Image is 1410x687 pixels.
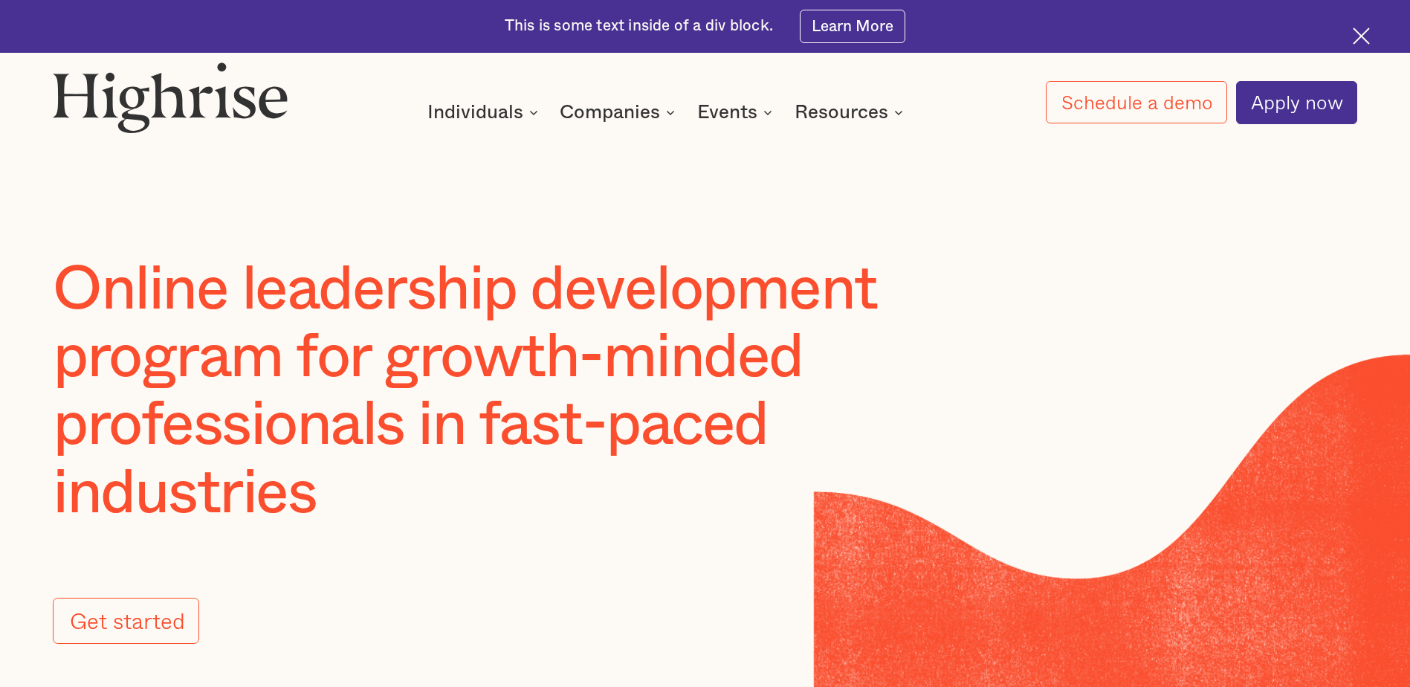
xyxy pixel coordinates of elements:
[697,103,777,121] div: Events
[560,103,679,121] div: Companies
[53,256,1004,527] h1: Online leadership development program for growth-minded professionals in fast-paced industries
[560,103,660,121] div: Companies
[1046,81,1226,123] a: Schedule a demo
[427,103,543,121] div: Individuals
[795,103,888,121] div: Resources
[53,598,199,644] a: Get started
[505,16,773,36] div: This is some text inside of a div block.
[795,103,908,121] div: Resources
[697,103,757,121] div: Events
[1353,28,1370,45] img: Cross icon
[800,10,906,43] a: Learn More
[1236,81,1357,124] a: Apply now
[427,103,523,121] div: Individuals
[53,62,288,133] img: Highrise logo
